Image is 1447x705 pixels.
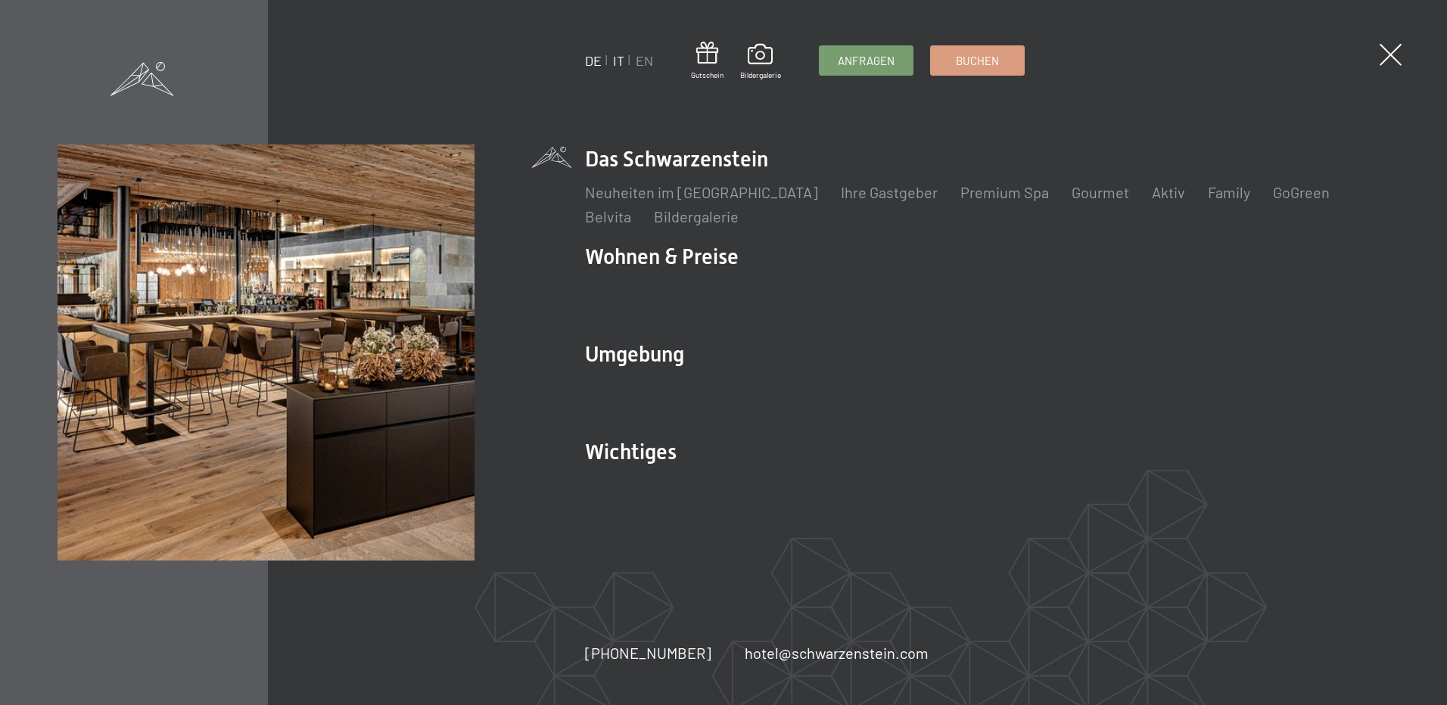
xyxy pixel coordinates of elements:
a: Belvita [585,207,631,225]
a: Bildergalerie [654,207,739,225]
a: Neuheiten im [GEOGRAPHIC_DATA] [585,183,818,201]
span: [PHONE_NUMBER] [585,644,711,662]
span: Buchen [956,53,999,69]
span: Bildergalerie [740,70,781,80]
a: Buchen [931,46,1024,75]
a: Gutschein [691,42,723,80]
span: Anfragen [838,53,895,69]
a: [PHONE_NUMBER] [585,642,711,663]
span: Gutschein [691,70,723,80]
a: hotel@schwarzenstein.com [745,642,929,663]
a: Aktiv [1152,183,1185,201]
a: DE [585,52,602,69]
a: EN [636,52,653,69]
a: Family [1208,183,1250,201]
a: GoGreen [1273,183,1330,201]
a: Bildergalerie [740,44,781,80]
a: Ihre Gastgeber [841,183,938,201]
a: Anfragen [820,46,913,75]
a: Gourmet [1072,183,1129,201]
a: IT [613,52,624,69]
a: Premium Spa [960,183,1049,201]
